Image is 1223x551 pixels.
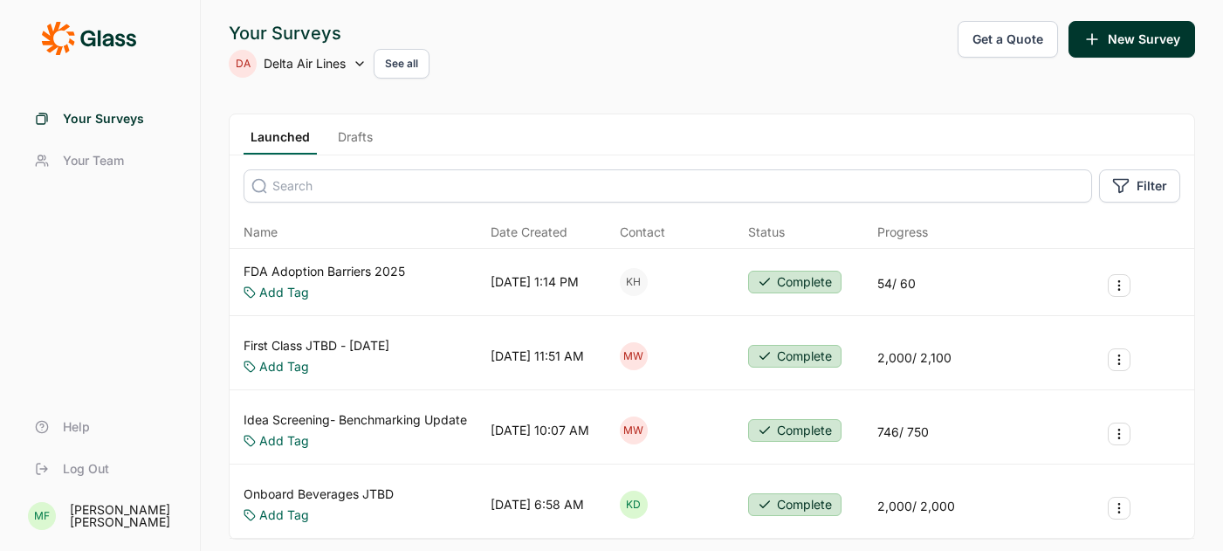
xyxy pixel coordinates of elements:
[491,422,589,439] div: [DATE] 10:07 AM
[620,491,648,519] div: KD
[1108,423,1130,445] button: Survey Actions
[63,460,109,478] span: Log Out
[620,268,648,296] div: KH
[748,493,842,516] button: Complete
[1108,348,1130,371] button: Survey Actions
[70,504,179,528] div: [PERSON_NAME] [PERSON_NAME]
[491,348,584,365] div: [DATE] 11:51 AM
[229,50,257,78] div: DA
[491,496,584,513] div: [DATE] 6:58 AM
[244,411,467,429] a: Idea Screening- Benchmarking Update
[877,424,929,441] div: 746 / 750
[259,358,309,375] a: Add Tag
[877,498,955,515] div: 2,000 / 2,000
[748,345,842,368] button: Complete
[259,432,309,450] a: Add Tag
[28,502,56,530] div: MF
[620,224,665,241] div: Contact
[491,224,567,241] span: Date Created
[331,128,380,155] a: Drafts
[491,273,579,291] div: [DATE] 1:14 PM
[244,337,389,355] a: First Class JTBD - [DATE]
[1108,497,1130,520] button: Survey Actions
[958,21,1058,58] button: Get a Quote
[229,21,429,45] div: Your Surveys
[63,418,90,436] span: Help
[748,271,842,293] button: Complete
[877,275,916,293] div: 54 / 60
[244,169,1092,203] input: Search
[620,342,648,370] div: MW
[1137,177,1167,195] span: Filter
[1068,21,1195,58] button: New Survey
[63,152,124,169] span: Your Team
[877,224,928,241] div: Progress
[620,417,648,444] div: MW
[259,506,309,524] a: Add Tag
[264,55,346,72] span: Delta Air Lines
[748,224,785,241] div: Status
[877,349,952,367] div: 2,000 / 2,100
[1108,274,1130,297] button: Survey Actions
[244,224,278,241] span: Name
[374,49,429,79] button: See all
[259,284,309,301] a: Add Tag
[244,486,394,503] a: Onboard Beverages JTBD
[1099,169,1180,203] button: Filter
[244,263,405,280] a: FDA Adoption Barriers 2025
[748,419,842,442] button: Complete
[63,110,144,127] span: Your Surveys
[244,128,317,155] a: Launched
